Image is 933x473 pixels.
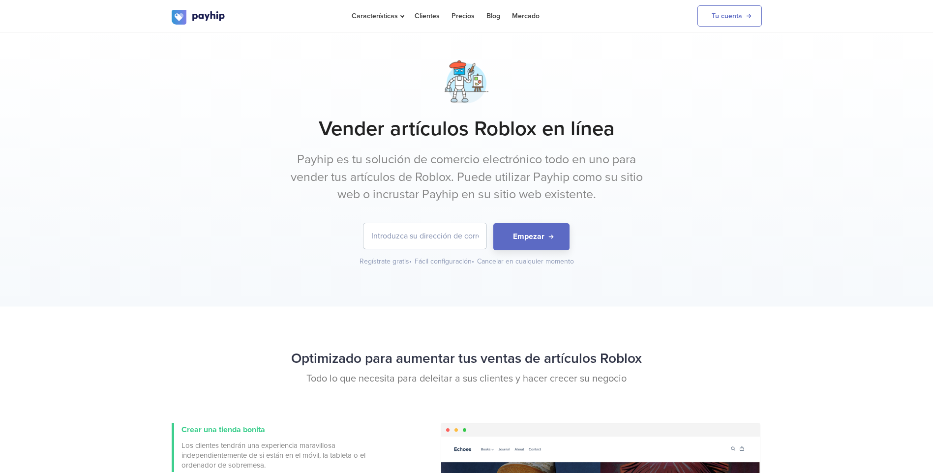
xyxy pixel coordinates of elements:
span: Los clientes tendrán una experiencia maravillosa independientemente de si están en el móvil, la t... [181,441,368,470]
span: Crear una tienda bonita [181,425,265,435]
input: Introduzca su dirección de correo electrónico [363,223,486,249]
button: Empezar [493,223,570,250]
h2: Optimizado para aumentar tus ventas de artículos Roblox [172,346,762,372]
div: Regístrate gratis [360,257,413,266]
h1: Vender artículos Roblox en línea [172,117,762,141]
p: Todo lo que necesita para deleitar a sus clientes y hacer crecer su negocio [172,372,762,386]
span: • [409,257,412,266]
img: artist-robot-3-8hkzk2sf5n3ipdxg3tnln.png [442,57,491,107]
p: Payhip es tu solución de comercio electrónico todo en uno para vender tus artículos de Roblox. Pu... [282,151,651,204]
span: Características [352,12,403,20]
img: logo.svg [172,10,226,25]
span: • [472,257,474,266]
a: Tu cuenta [697,5,762,27]
div: Cancelar en cualquier momento [477,257,574,266]
div: Fácil configuración [415,257,475,266]
a: Crear una tienda bonita Los clientes tendrán una experiencia maravillosa independientemente de si... [172,423,368,472]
